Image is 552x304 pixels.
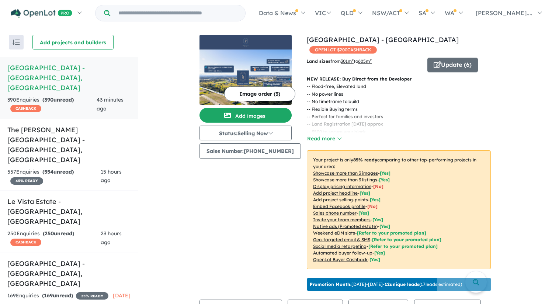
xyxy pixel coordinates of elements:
[7,96,97,113] div: 390 Enquir ies
[307,83,497,90] p: - - Flood-free, Elevated land
[7,197,131,226] h5: Le Vista Estate - [GEOGRAPHIC_DATA] , [GEOGRAPHIC_DATA]
[113,292,131,299] span: [DATE]
[368,243,438,249] span: [Refer to your promoted plan]
[307,98,497,105] p: - - No timeframe to build
[476,9,532,17] span: [PERSON_NAME]....
[101,230,122,246] span: 23 hours ago
[45,230,54,237] span: 250
[370,197,381,202] span: [ Yes ]
[313,243,367,249] u: Social media retargeting
[313,204,365,209] u: Embed Facebook profile
[367,204,378,209] span: [ No ]
[310,281,462,288] p: [DATE] - [DATE] - ( 17 leads estimated)
[307,150,491,269] p: Your project is only comparing to other top-performing projects in your area: - - - - - - - - - -...
[379,223,390,229] span: [Yes]
[42,96,74,103] strong: ( unread)
[358,210,369,216] span: [ Yes ]
[44,168,53,175] span: 554
[360,190,370,196] span: [ Yes ]
[199,126,292,140] button: Status:Selling Now
[341,58,354,64] u: 301 m
[307,75,491,83] p: NEW RELEASE: Buy Direct from the Developer
[306,58,330,64] b: Land sizes
[44,292,53,299] span: 169
[42,292,73,299] strong: ( unread)
[427,58,478,72] button: Update (6)
[112,5,244,21] input: Try estate name, suburb, builder or developer
[379,177,390,182] span: [ Yes ]
[199,49,292,105] img: Leppington Square Estate - Leppington
[97,96,124,112] span: 43 minutes ago
[7,168,101,185] div: 557 Enquir ies
[313,250,372,256] u: Automated buyer follow-up
[11,9,72,18] img: Openlot PRO Logo White
[199,108,292,123] button: Add images
[10,105,41,112] span: CASHBACK
[369,257,380,262] span: [Yes]
[310,281,351,287] b: Promotion Month:
[42,168,74,175] strong: ( unread)
[313,237,370,242] u: Geo-targeted email & SMS
[313,210,357,216] u: Sales phone number
[307,90,497,98] p: - - No power lines
[372,237,441,242] span: [Refer to your promoted plan]
[385,281,419,287] b: 12 unique leads
[313,190,358,196] u: Add project headline
[353,157,377,163] b: 85 % ready
[7,291,108,300] div: 169 Enquir ies
[7,229,101,247] div: 250 Enquir ies
[306,35,459,44] a: [GEOGRAPHIC_DATA] - [GEOGRAPHIC_DATA]
[354,58,372,64] span: to
[224,86,295,101] button: Image order (3)
[313,217,371,222] u: Invite your team members
[313,230,355,236] u: Weekend eDM slots
[32,35,114,49] button: Add projects and builders
[372,217,383,222] span: [ Yes ]
[307,120,497,128] p: - - Land Registration [DATE] approx
[309,46,377,54] span: OPENLOT $ 200 CASHBACK
[101,168,122,184] span: 15 hours ago
[352,58,354,62] sup: 2
[7,125,131,165] h5: The [PERSON_NAME][GEOGRAPHIC_DATA] - [GEOGRAPHIC_DATA] , [GEOGRAPHIC_DATA]
[313,223,378,229] u: Native ads (Promoted estate)
[374,250,385,256] span: [Yes]
[307,106,497,113] p: - - Flexible Buying terms
[307,113,497,120] p: - - Perfect for families and investors
[313,177,377,182] u: Showcase more than 3 listings
[370,58,372,62] sup: 2
[307,134,341,143] button: Read more
[202,38,289,47] img: Leppington Square Estate - Leppington Logo
[306,58,422,65] p: from
[13,40,20,45] img: sort.svg
[313,184,371,189] u: Display pricing information
[313,197,368,202] u: Add project selling-points
[44,96,53,103] span: 390
[43,230,74,237] strong: ( unread)
[10,177,43,185] span: 45 % READY
[313,170,378,176] u: Showcase more than 3 images
[357,230,426,236] span: [Refer to your promoted plan]
[313,257,368,262] u: OpenLot Buyer Cashback
[199,143,301,159] button: Sales Number:[PHONE_NUMBER]
[307,128,497,136] p: - - $500 to secure your block
[380,170,390,176] span: [ Yes ]
[76,292,108,300] span: 35 % READY
[358,58,372,64] u: 605 m
[7,259,131,288] h5: [GEOGRAPHIC_DATA] - [GEOGRAPHIC_DATA] , [GEOGRAPHIC_DATA]
[7,63,131,93] h5: [GEOGRAPHIC_DATA] - [GEOGRAPHIC_DATA] , [GEOGRAPHIC_DATA]
[10,239,41,246] span: CASHBACK
[199,35,292,105] a: Leppington Square Estate - Leppington LogoLeppington Square Estate - Leppington
[373,184,383,189] span: [ No ]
